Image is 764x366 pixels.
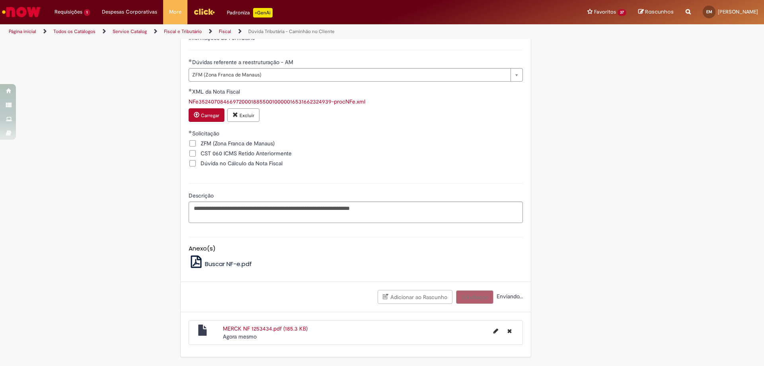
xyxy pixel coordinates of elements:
[201,159,283,167] span: Dúvida no Cálculo da Nota Fiscal
[192,69,507,81] span: ZFM (Zona Franca de Manaus)
[164,28,202,35] a: Fiscal e Tributário
[169,8,181,16] span: More
[6,24,503,39] ul: Trilhas de página
[9,28,36,35] a: Página inicial
[189,98,365,105] a: Download de NFe35240708466972000188550010000016531662324939-procNFe.xml
[227,108,259,122] button: Excluir anexo NFe35240708466972000188550010000016531662324939-procNFe.xml
[253,8,273,18] p: +GenAi
[201,112,219,119] small: Carregar
[1,4,42,20] img: ServiceNow
[189,88,192,92] span: Obrigatório Preenchido
[189,130,192,133] span: Obrigatório Preenchido
[193,6,215,18] img: click_logo_yellow_360x200.png
[223,333,257,340] span: Agora mesmo
[594,8,616,16] span: Favoritos
[495,293,523,300] span: Enviando...
[718,8,758,15] span: [PERSON_NAME]
[223,325,308,332] a: MERCK NF 1253434.pdf (185.3 KB)
[192,88,242,95] span: XML da Nota Fiscal
[189,202,523,223] textarea: Descrição
[223,333,257,340] time: 28/08/2025 08:22:38
[113,28,147,35] a: Service Catalog
[706,9,712,14] span: EM
[503,325,516,337] button: Excluir MERCK NF 1253434.pdf
[201,149,292,157] span: CST 060 ICMS Retido Anteriormente
[189,260,252,268] a: Buscar NF-e.pdf
[489,325,503,337] button: Editar nome de arquivo MERCK NF 1253434.pdf
[219,28,231,35] a: Fiscal
[240,112,254,119] small: Excluir
[189,59,192,62] span: Obrigatório Preenchido
[189,245,523,252] h5: Anexo(s)
[192,59,295,66] span: Dúvidas referente a reestruturação - AM
[189,192,215,199] span: Descrição
[102,8,157,16] span: Despesas Corporativas
[248,28,335,35] a: Dúvida Tributária - Caminhão no Cliente
[227,8,273,18] div: Padroniza
[55,8,82,16] span: Requisições
[201,139,275,147] span: ZFM (Zona Franca de Manaus)
[84,9,90,16] span: 1
[189,108,224,122] button: Carregar anexo de XML da Nota Fiscal Required
[638,8,674,16] a: Rascunhos
[205,260,252,268] span: Buscar NF-e.pdf
[618,9,626,16] span: 37
[53,28,95,35] a: Todos os Catálogos
[192,130,221,137] span: Solicitação
[645,8,674,16] span: Rascunhos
